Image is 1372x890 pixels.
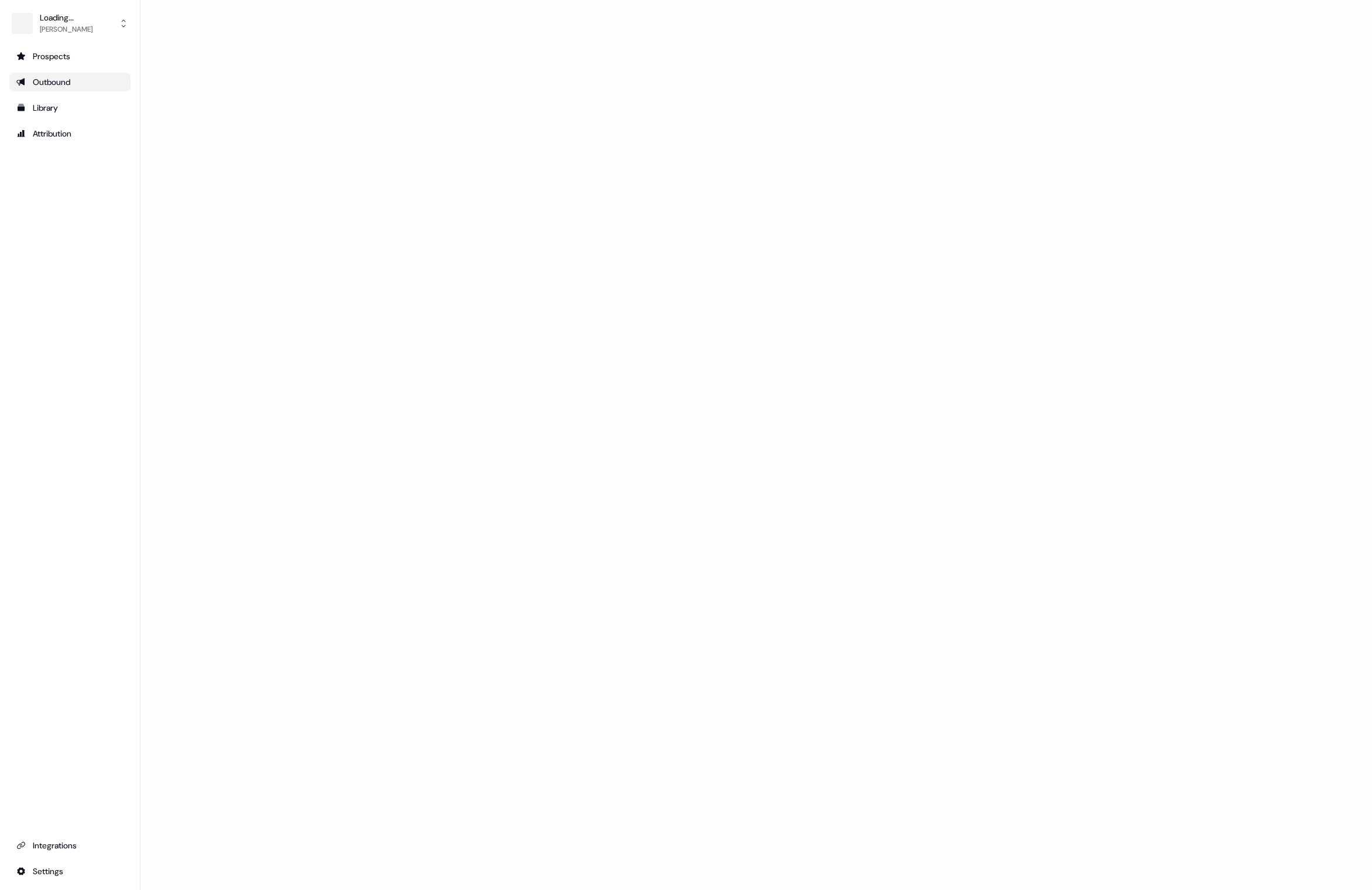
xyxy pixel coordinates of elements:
[9,98,131,117] a: Go to templates
[9,862,131,881] a: Go to integrations
[9,124,131,143] a: Go to attribution
[16,128,124,139] div: Attribution
[9,73,131,91] a: Go to outbound experience
[9,47,131,66] a: Go to prospects
[40,23,93,35] div: [PERSON_NAME]
[16,50,124,62] div: Prospects
[16,840,124,851] div: Integrations
[40,12,93,23] div: Loading...
[16,76,124,88] div: Outbound
[16,865,124,877] div: Settings
[9,9,131,37] button: Loading...[PERSON_NAME]
[16,102,124,114] div: Library
[9,836,131,855] a: Go to integrations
